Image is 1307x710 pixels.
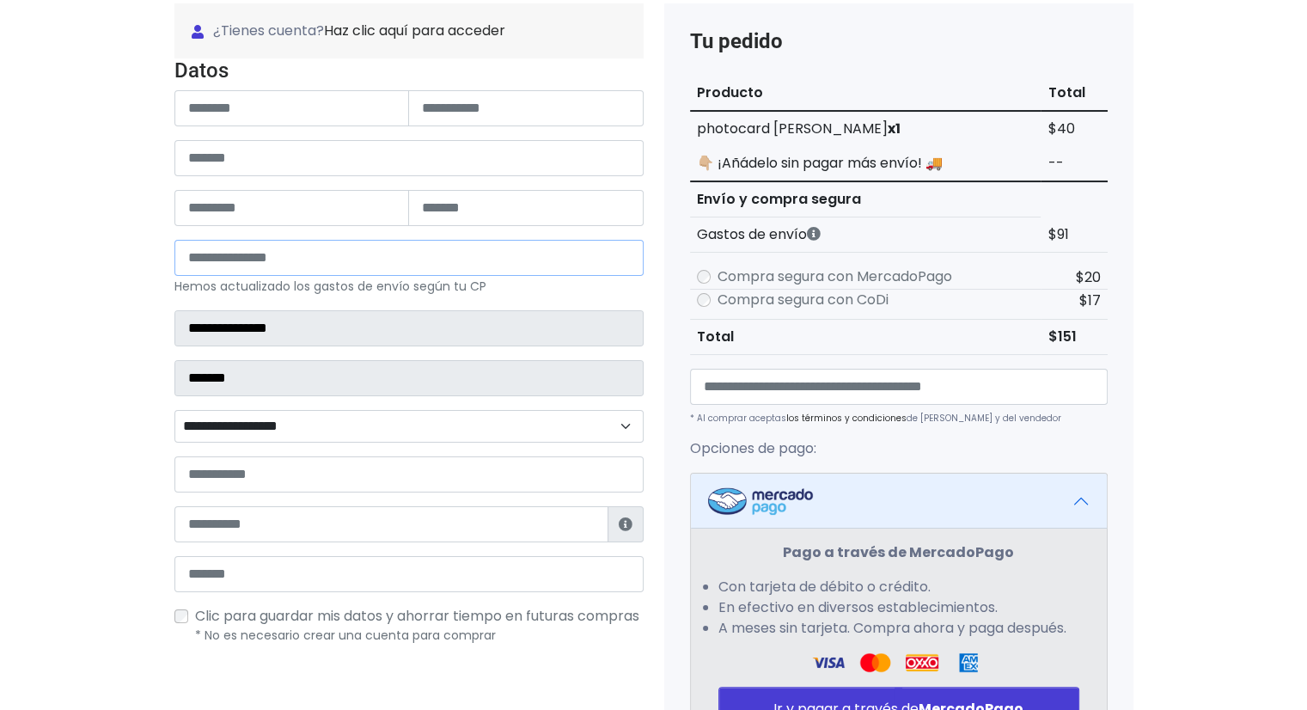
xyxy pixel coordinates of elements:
[690,29,1108,54] h4: Tu pedido
[1041,111,1107,146] td: $40
[324,21,505,40] a: Haz clic aquí para acceder
[192,21,626,41] span: ¿Tienes cuenta?
[1041,217,1107,253] td: $91
[888,119,901,138] strong: x1
[807,227,821,241] i: Los gastos de envío dependen de códigos postales. ¡Te puedes llevar más productos en un solo envío !
[1041,320,1107,355] td: $151
[690,412,1108,425] p: * Al comprar aceptas de [PERSON_NAME] y del vendedor
[858,652,891,673] img: Visa Logo
[1041,76,1107,111] th: Total
[1041,146,1107,181] td: --
[708,487,813,515] img: Mercadopago Logo
[690,438,1108,459] p: Opciones de pago:
[1076,267,1101,287] span: $20
[718,618,1079,639] li: A meses sin tarjeta. Compra ahora y paga después.
[718,577,1079,597] li: Con tarjeta de débito o crédito.
[718,266,952,287] label: Compra segura con MercadoPago
[1079,291,1101,310] span: $17
[690,320,1041,355] th: Total
[786,412,907,425] a: los términos y condiciones
[619,517,632,531] i: Estafeta lo usará para ponerse en contacto en caso de tener algún problema con el envío
[906,652,938,673] img: Oxxo Logo
[952,652,985,673] img: Amex Logo
[690,181,1041,217] th: Envío y compra segura
[690,76,1041,111] th: Producto
[174,58,644,83] h4: Datos
[690,146,1041,181] td: 👇🏼 ¡Añádelo sin pagar más envío! 🚚
[783,542,1014,562] strong: Pago a través de MercadoPago
[718,290,889,310] label: Compra segura con CoDi
[718,597,1079,618] li: En efectivo en diversos establecimientos.
[174,278,486,295] small: Hemos actualizado los gastos de envío según tu CP
[690,217,1041,253] th: Gastos de envío
[812,652,845,673] img: Visa Logo
[195,606,639,626] span: Clic para guardar mis datos y ahorrar tiempo en futuras compras
[195,627,644,645] p: * No es necesario crear una cuenta para comprar
[690,111,1041,146] td: photocard [PERSON_NAME]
